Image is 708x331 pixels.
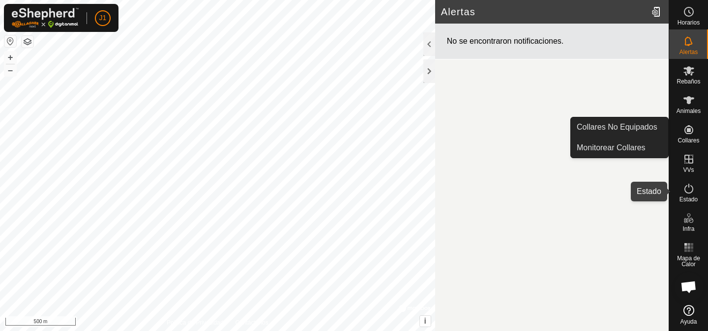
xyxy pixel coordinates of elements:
[22,36,33,48] button: Capas del Mapa
[674,272,704,302] div: Chat abierto
[99,13,107,23] span: J1
[420,316,431,327] button: i
[679,49,698,55] span: Alertas
[669,301,708,329] a: Ayuda
[672,255,706,267] span: Mapa de Calor
[677,108,701,114] span: Animales
[441,6,648,18] h2: Alertas
[235,318,268,327] a: Contáctenos
[678,138,699,143] span: Collares
[571,117,668,137] a: Collares No Equipados
[424,317,426,325] span: i
[678,20,700,26] span: Horarios
[577,142,646,154] span: Monitorear Collares
[679,196,698,202] span: Estado
[4,64,16,76] button: –
[4,35,16,47] button: Restablecer Mapa
[4,52,16,63] button: +
[12,8,79,28] img: Logo Gallagher
[435,24,669,59] div: No se encontraron notificaciones.
[680,319,697,325] span: Ayuda
[167,318,223,327] a: Política de Privacidad
[682,226,694,232] span: Infra
[577,121,657,133] span: Collares No Equipados
[677,79,700,84] span: Rebaños
[683,167,694,173] span: VVs
[571,138,668,158] a: Monitorear Collares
